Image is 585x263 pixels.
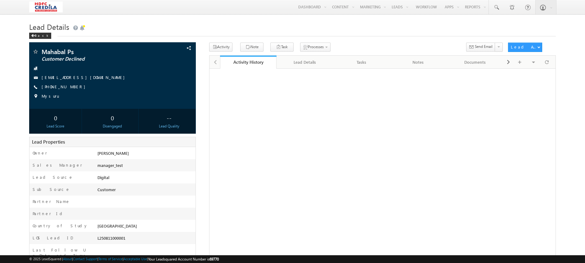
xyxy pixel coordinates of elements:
[511,44,537,50] div: Lead Actions
[97,150,129,156] span: [PERSON_NAME]
[270,43,294,52] button: Task
[29,32,54,38] a: Back
[466,43,495,52] button: Send Email
[220,56,277,69] a: Activity History
[33,199,70,204] label: Partner Name
[33,162,82,168] label: Sales Manager
[225,59,272,65] div: Activity History
[29,33,51,39] div: Back
[42,56,146,62] span: Customer Declined
[29,22,69,32] span: Lead Details
[88,123,137,129] div: Disengaged
[447,56,504,69] a: Documents
[508,43,542,52] button: Lead Actions
[88,112,137,123] div: 0
[96,235,196,244] div: L250811000001
[96,223,196,232] div: [GEOGRAPHIC_DATA]
[42,84,88,89] a: [PHONE_NUMBER]
[42,75,128,80] a: [EMAIL_ADDRESS][DOMAIN_NAME]
[209,257,219,261] span: 69770
[395,58,441,66] div: Notes
[240,43,263,52] button: Note
[32,139,65,145] span: Lead Properties
[42,48,146,55] span: Mahabal Ps
[338,58,385,66] div: Tasks
[96,162,196,171] div: manager_test
[300,43,331,52] button: Processes
[31,112,80,123] div: 0
[475,44,493,49] span: Send Email
[33,235,73,241] label: LOS Lead ID
[145,112,194,123] div: --
[452,58,498,66] div: Documents
[73,257,97,261] a: Contact Support
[33,150,47,156] label: Owner
[333,56,390,69] a: Tasks
[281,58,328,66] div: Lead Details
[33,247,89,258] label: Last Follow Up Date and Time
[33,223,88,228] label: Country of Study
[29,256,219,262] span: © 2025 LeadSquared | | | | |
[390,56,447,69] a: Notes
[148,257,219,261] span: Your Leadsquared Account Number is
[33,174,73,180] label: Lead Source
[31,123,80,129] div: Lead Score
[308,44,324,49] span: Processes
[33,187,70,192] label: Sub Source
[98,257,123,261] a: Terms of Service
[277,56,333,69] a: Lead Details
[145,123,194,129] div: Lead Quality
[33,211,65,216] label: Partner Id
[124,257,147,261] a: Acceptable Use
[96,187,196,195] div: Customer
[209,43,232,52] button: Activity
[96,174,196,183] div: Digital
[42,93,59,99] span: Mysuru
[29,2,62,12] img: Custom Logo
[63,257,72,261] a: About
